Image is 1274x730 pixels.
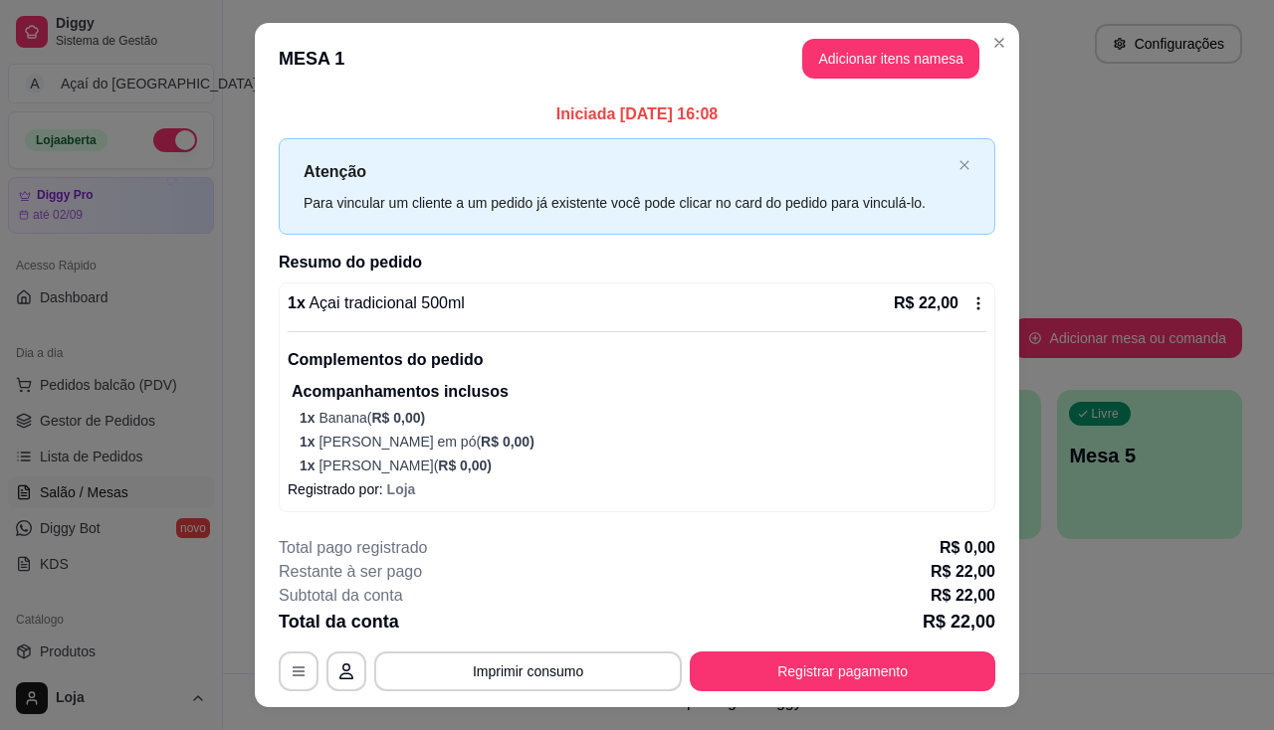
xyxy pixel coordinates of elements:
p: Banana ( [300,408,986,428]
p: 1 x [288,291,465,315]
p: R$ 0,00 [940,536,995,560]
button: Close [983,27,1015,59]
p: R$ 22,00 [894,291,958,315]
p: Registrado por: [288,479,986,499]
span: 1 x [300,434,318,450]
span: 1 x [300,457,318,473]
p: Subtotal da conta [279,584,403,608]
div: Para vincular um cliente a um pedido já existente você pode clicar no card do pedido para vinculá... [304,192,951,214]
header: MESA 1 [255,23,1019,94]
p: Atenção [304,159,951,184]
p: R$ 22,00 [931,560,995,584]
button: close [958,159,970,172]
button: Registrar pagamento [690,651,995,691]
p: Total pago registrado [279,536,427,560]
span: close [958,159,970,171]
p: Restante à ser pago [279,560,422,584]
button: Adicionar itens namesa [802,39,979,79]
span: R$ 0,00 ) [371,410,425,426]
p: Iniciada [DATE] 16:08 [279,102,995,126]
p: R$ 22,00 [931,584,995,608]
span: Açai tradicional 500ml [306,294,465,311]
span: R$ 0,00 ) [438,457,492,473]
p: R$ 22,00 [923,608,995,636]
span: Loja [387,481,416,497]
h2: Resumo do pedido [279,251,995,274]
p: Total da conta [279,608,399,636]
button: Imprimir consumo [374,651,682,691]
p: Complementos do pedido [288,348,986,372]
span: 1 x [300,410,318,426]
p: [PERSON_NAME] em pó ( [300,432,986,452]
span: R$ 0,00 ) [481,434,534,450]
p: [PERSON_NAME] ( [300,456,986,475]
p: Acompanhamentos inclusos [292,380,986,404]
